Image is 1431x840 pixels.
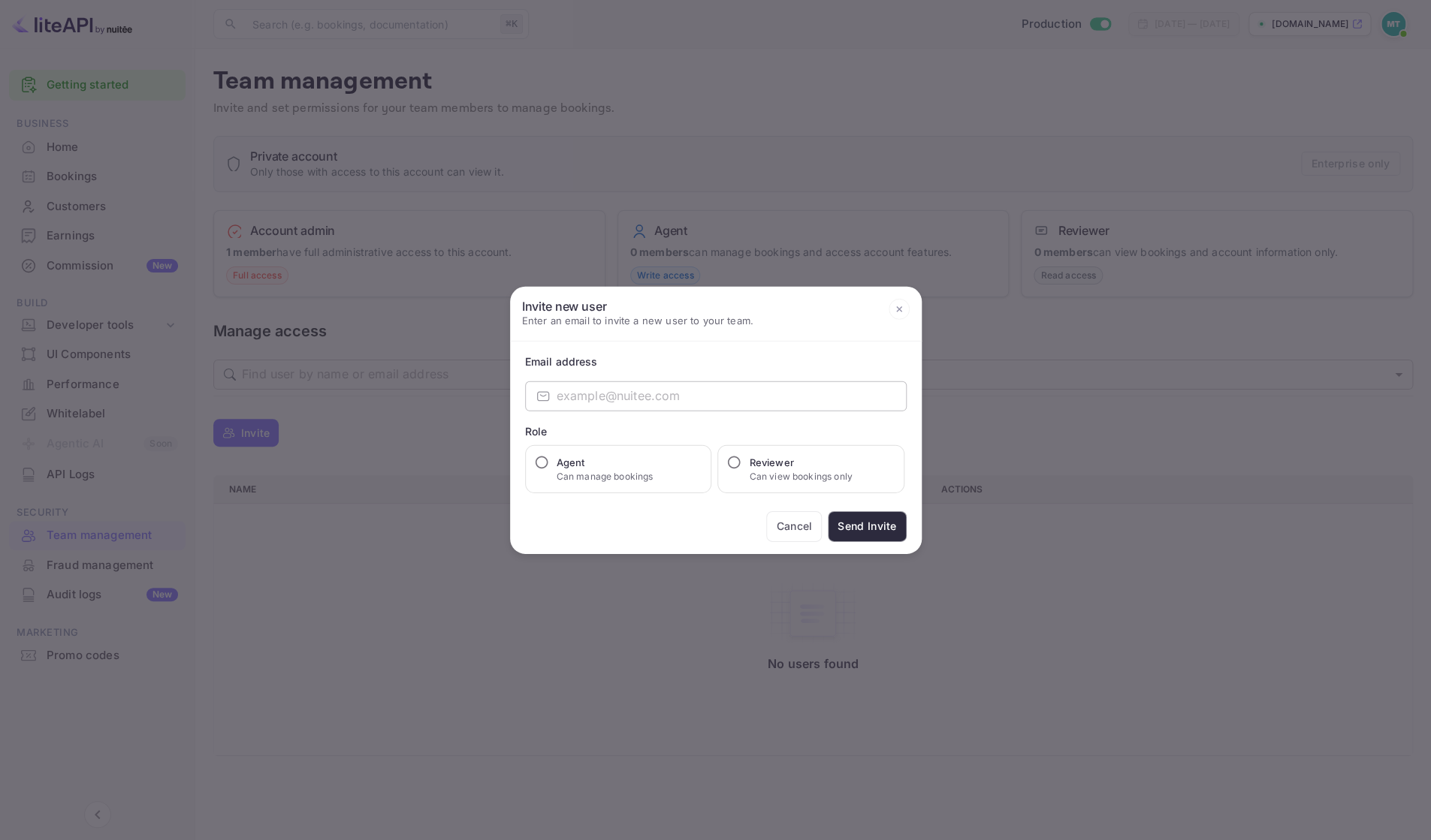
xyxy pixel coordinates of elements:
div: Email address [525,353,907,369]
button: Cancel [766,510,822,541]
p: Enter an email to invite a new user to your team. [522,314,753,329]
input: example@nuitee.com [557,381,907,411]
h6: Reviewer [749,454,852,469]
p: Can manage bookings [557,469,654,483]
button: Send Invite [828,510,906,541]
h6: Agent [557,454,654,469]
h6: Invite new user [522,299,753,314]
div: Role [525,423,907,438]
p: Can view bookings only [749,469,852,483]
